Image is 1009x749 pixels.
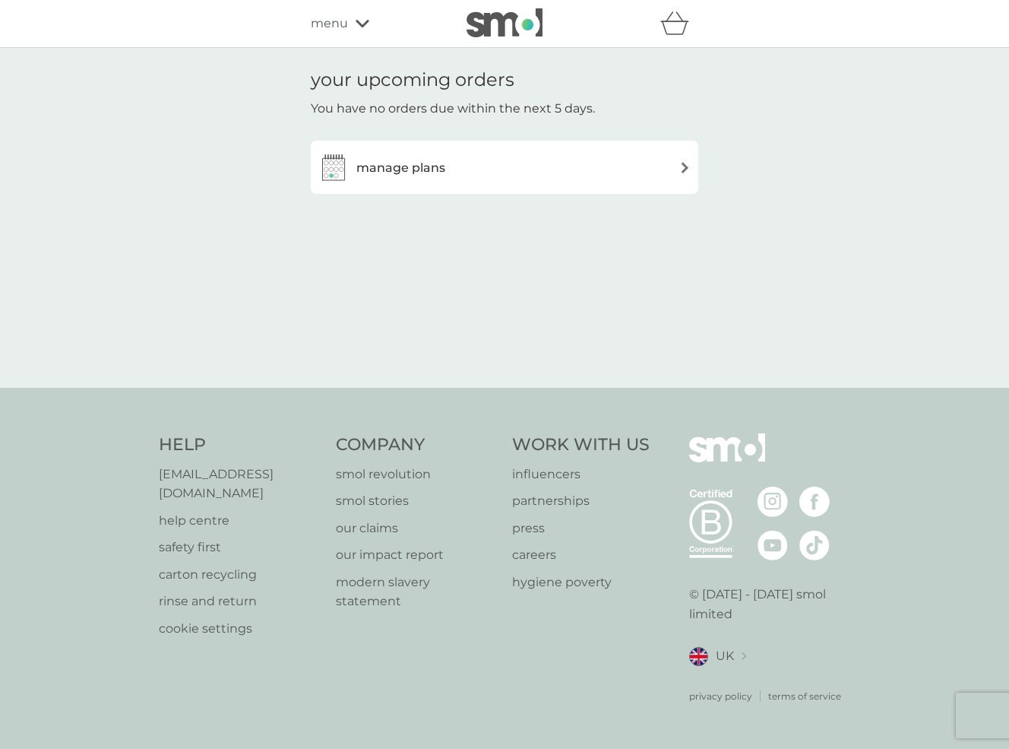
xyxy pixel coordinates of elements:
[159,538,321,557] a: safety first
[336,433,498,457] h4: Company
[159,433,321,457] h4: Help
[679,162,691,173] img: arrow right
[512,545,650,565] a: careers
[742,652,746,661] img: select a new location
[512,573,650,592] a: hygiene poverty
[336,545,498,565] a: our impact report
[159,511,321,531] a: help centre
[768,689,841,703] a: terms of service
[336,491,498,511] a: smol stories
[159,565,321,585] a: carton recycling
[758,487,788,517] img: visit the smol Instagram page
[336,519,498,538] a: our claims
[512,519,650,538] a: press
[311,14,348,33] span: menu
[689,647,708,666] img: UK flag
[159,592,321,611] a: rinse and return
[512,491,650,511] a: partnerships
[689,689,752,703] a: privacy policy
[799,487,830,517] img: visit the smol Facebook page
[512,433,650,457] h4: Work With Us
[689,585,851,624] p: © [DATE] - [DATE] smol limited
[311,99,595,119] p: You have no orders due within the next 5 days.
[159,619,321,639] a: cookie settings
[467,8,542,37] img: smol
[799,530,830,560] img: visit the smol Tiktok page
[716,646,734,666] span: UK
[512,465,650,484] a: influencers
[336,465,498,484] a: smol revolution
[311,69,514,91] h1: your upcoming orders
[758,530,788,560] img: visit the smol Youtube page
[159,465,321,503] a: [EMAIL_ADDRESS][DOMAIN_NAME]
[336,573,498,611] a: modern slavery statement
[356,158,445,178] h3: manage plans
[689,433,765,485] img: smol
[660,8,698,39] div: basket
